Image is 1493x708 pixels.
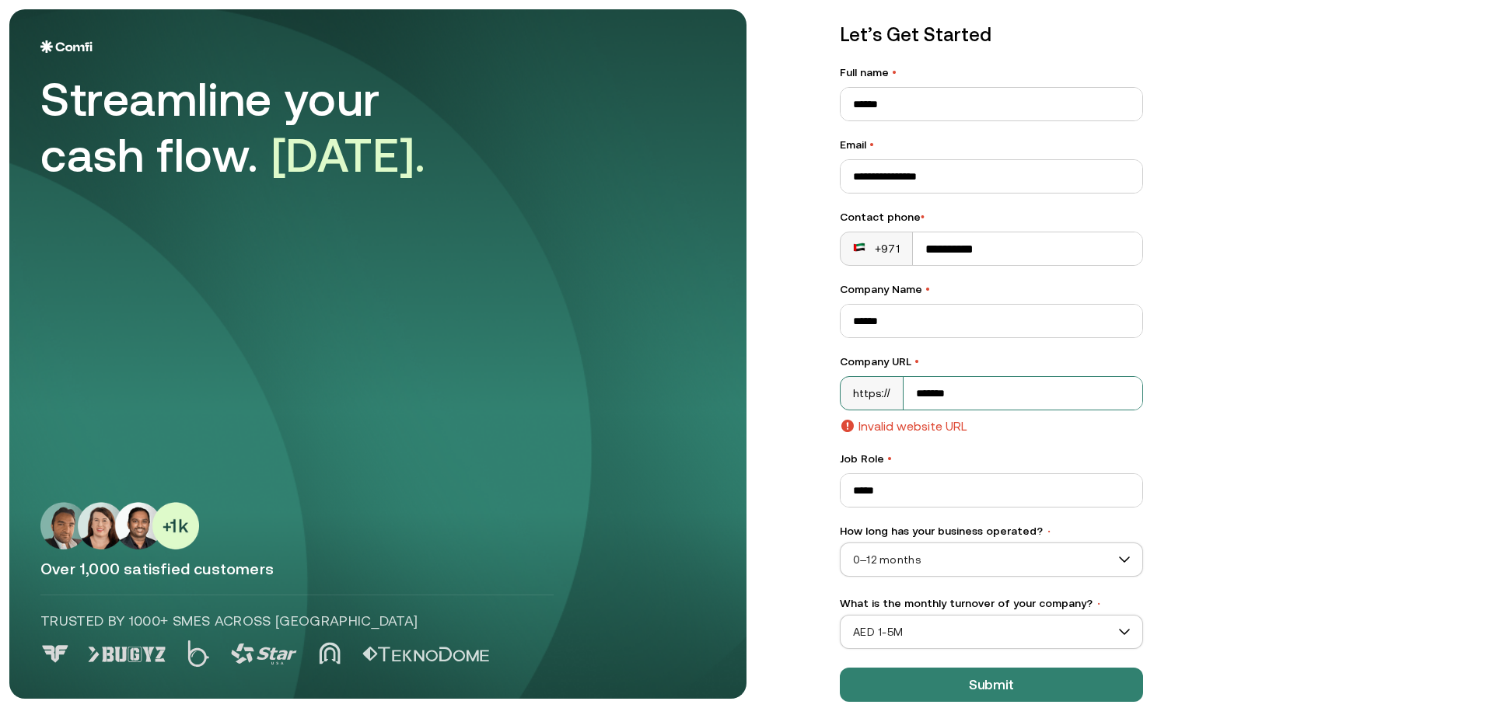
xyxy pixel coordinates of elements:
img: Logo [40,40,93,53]
span: • [914,355,919,368]
img: Logo 4 [319,642,341,664]
span: [DATE]. [271,128,426,182]
span: • [887,452,892,465]
img: Logo 3 [231,643,297,664]
img: Logo 1 [88,647,166,662]
span: • [892,66,897,78]
img: Logo 2 [187,640,209,667]
img: Logo 5 [362,647,489,662]
span: • [925,283,930,295]
img: Logo 0 [40,645,70,663]
button: Submit [840,668,1143,702]
div: Contact phone [840,209,1143,225]
label: Company URL [840,354,1143,370]
label: How long has your business operated? [840,523,1143,539]
span: • [921,211,925,223]
div: https:// [841,377,904,410]
span: • [1046,526,1052,537]
label: Job Role [840,451,1143,467]
span: 0–12 months [841,548,1142,571]
div: +971 [853,241,900,256]
label: Company Name [840,281,1143,298]
p: Let’s Get Started [840,21,1143,49]
p: Invalid website URL [858,417,967,435]
span: • [1096,598,1102,609]
label: What is the monthly turnover of your company? [840,595,1143,612]
label: Full name [840,65,1143,81]
span: AED 1-5M [841,620,1142,643]
span: • [869,138,874,151]
p: Trusted by 1000+ SMEs across [GEOGRAPHIC_DATA] [40,611,554,631]
label: Email [840,137,1143,153]
p: Over 1,000 satisfied customers [40,559,715,579]
div: Streamline your cash flow. [40,71,476,183]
